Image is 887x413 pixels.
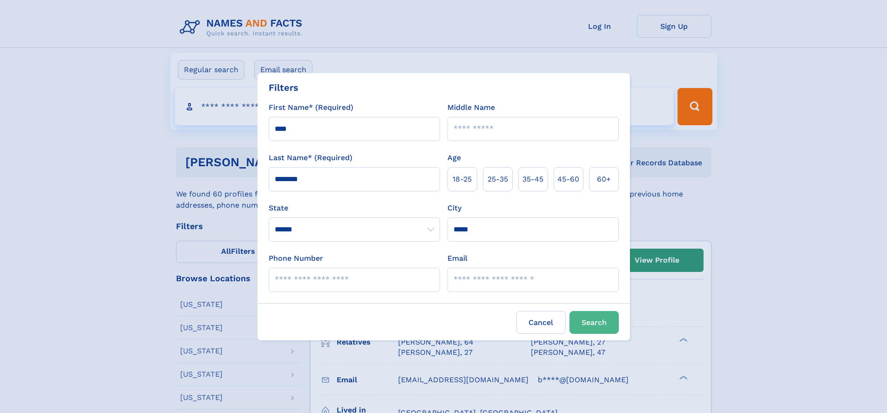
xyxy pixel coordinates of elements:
[597,174,611,185] span: 60+
[447,102,495,113] label: Middle Name
[269,102,353,113] label: First Name* (Required)
[269,253,323,264] label: Phone Number
[557,174,579,185] span: 45‑60
[522,174,543,185] span: 35‑45
[269,152,352,163] label: Last Name* (Required)
[453,174,472,185] span: 18‑25
[569,311,619,334] button: Search
[488,174,508,185] span: 25‑35
[269,81,298,95] div: Filters
[269,203,440,214] label: State
[447,152,461,163] label: Age
[447,203,461,214] label: City
[516,311,566,334] label: Cancel
[447,253,467,264] label: Email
